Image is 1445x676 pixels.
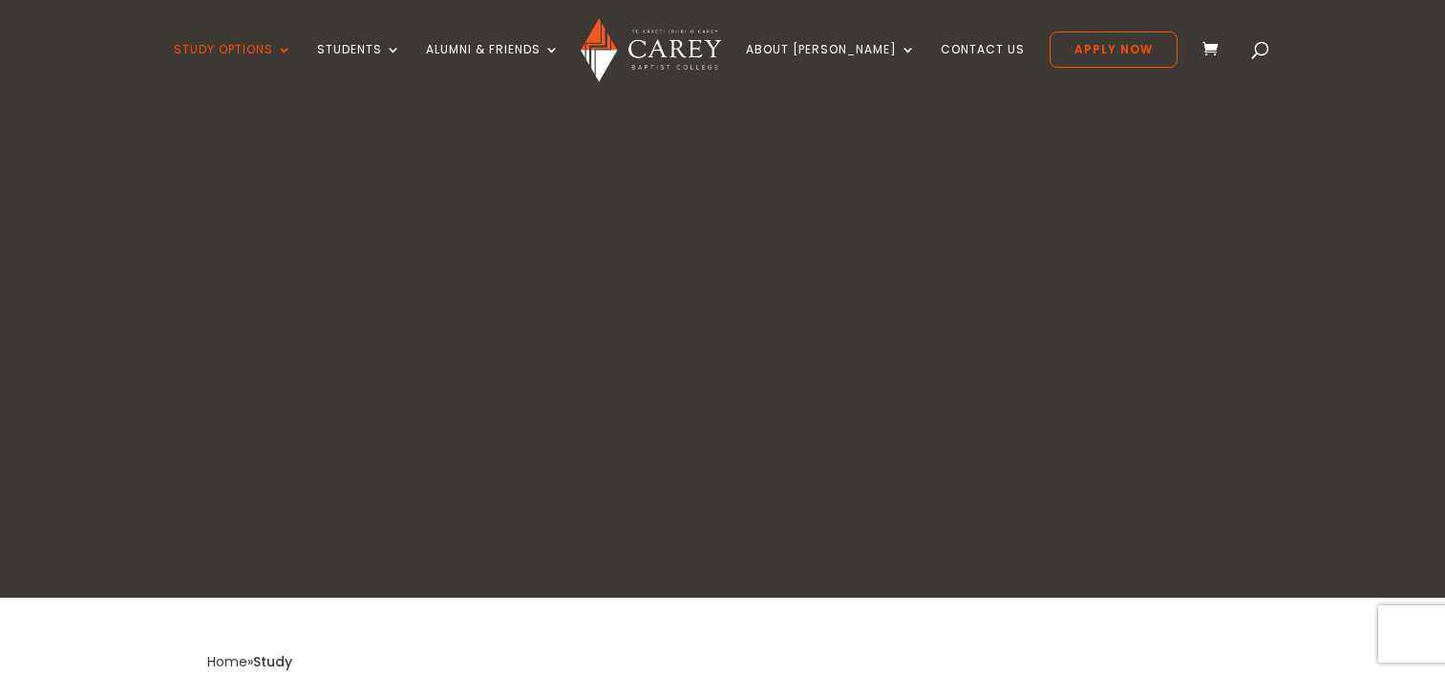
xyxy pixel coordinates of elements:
span: Study [253,652,292,671]
span: » [207,652,292,671]
a: About [PERSON_NAME] [746,43,916,88]
a: Contact Us [941,43,1025,88]
a: Students [317,43,401,88]
a: Apply Now [1050,32,1178,68]
a: Study Options [174,43,292,88]
a: Alumni & Friends [426,43,560,88]
a: Home [207,652,247,671]
img: Carey Baptist College [581,18,721,82]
